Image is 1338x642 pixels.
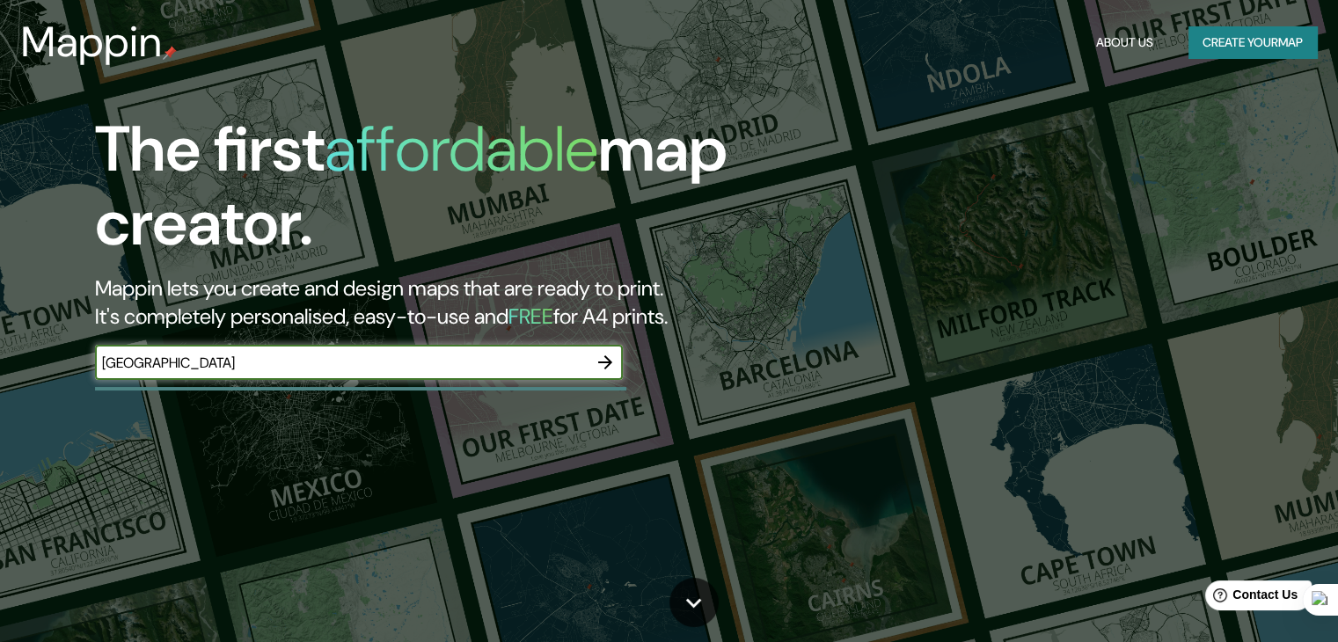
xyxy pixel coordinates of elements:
[1181,573,1319,623] iframe: Help widget launcher
[163,46,177,60] img: mappin-pin
[1188,26,1317,59] button: Create yourmap
[508,303,553,330] h5: FREE
[95,353,588,373] input: Choose your favourite place
[21,18,163,67] h3: Mappin
[325,108,598,190] h1: affordable
[95,113,764,274] h1: The first map creator.
[95,274,764,331] h2: Mappin lets you create and design maps that are ready to print. It's completely personalised, eas...
[1089,26,1160,59] button: About Us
